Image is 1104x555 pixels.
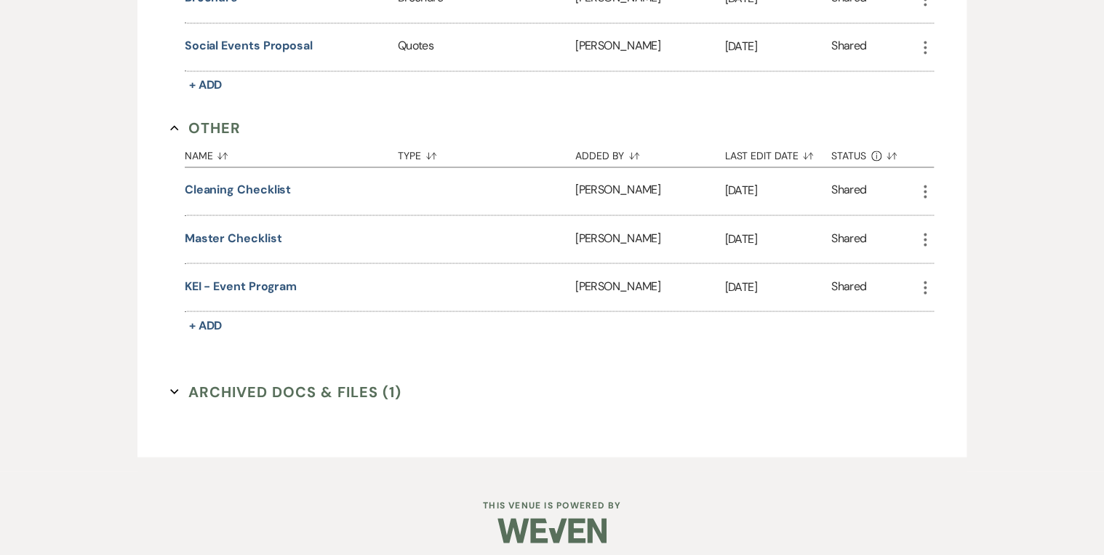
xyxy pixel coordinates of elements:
span: + Add [189,77,223,92]
div: Shared [831,277,866,297]
button: Status [831,139,916,167]
p: [DATE] [724,277,831,296]
p: [DATE] [724,37,831,56]
button: Name [185,139,398,167]
button: Cleaning Checklist [185,181,292,199]
button: Type [398,139,575,167]
button: Last Edit Date [724,139,831,167]
span: Status [831,151,866,161]
button: Social Events Proposal [185,37,313,55]
button: Archived Docs & Files (1) [170,380,401,402]
div: Shared [831,37,866,57]
button: Added By [575,139,724,167]
p: [DATE] [724,181,831,200]
div: Quotes [398,23,575,71]
button: Other [170,117,241,139]
button: + Add [185,75,227,95]
button: Master Checklist [185,229,282,247]
div: Shared [831,229,866,249]
div: [PERSON_NAME] [575,263,724,311]
button: KEI - Event Program [185,277,297,295]
span: + Add [189,317,223,332]
div: Shared [831,181,866,201]
div: [PERSON_NAME] [575,215,724,263]
div: [PERSON_NAME] [575,23,724,71]
div: [PERSON_NAME] [575,167,724,215]
button: + Add [185,315,227,335]
p: [DATE] [724,229,831,248]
